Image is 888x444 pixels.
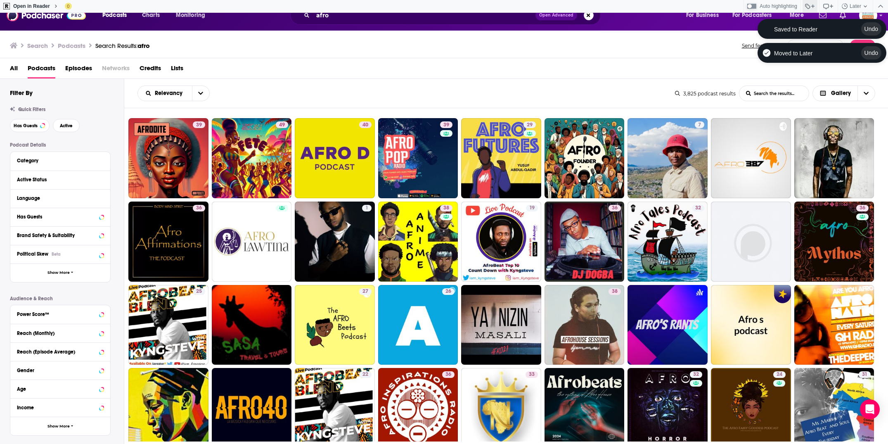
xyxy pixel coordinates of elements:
[443,204,449,212] span: 38
[192,86,209,101] button: open menu
[17,405,97,411] div: Income
[859,6,877,24] span: Logged in as blackpodcastingawards
[378,118,458,198] a: 39
[196,287,202,296] span: 25
[362,370,368,379] span: 22
[739,42,781,49] button: Send feedback
[17,328,104,338] button: Reach (Monthly)
[440,121,452,128] a: 39
[95,42,150,50] a: Search Results:afro
[276,121,288,128] a: 49
[17,311,97,317] div: Power Score™
[18,107,45,112] span: Quick Filters
[526,205,538,211] a: 19
[10,119,50,132] button: Has Guests
[860,204,865,212] span: 36
[698,121,701,129] span: 7
[378,202,458,282] a: 38
[686,9,719,21] span: For Business
[193,288,205,295] a: 25
[176,9,205,21] span: Monitoring
[10,417,110,435] button: Show More
[193,205,205,211] a: 36
[362,205,372,211] a: 1
[359,288,372,295] a: 27
[65,62,92,78] a: Episodes
[17,195,98,201] div: Language
[859,371,871,378] a: 31
[790,9,804,21] span: More
[17,211,104,222] button: Has Guests
[695,121,704,128] a: 7
[693,370,699,379] span: 32
[17,230,104,240] button: Brand Safety & Suitability
[128,202,208,282] a: 36
[442,371,455,378] a: 36
[862,370,867,379] span: 31
[10,142,111,148] p: Podcast Details
[777,370,782,379] span: 24
[58,42,85,50] h3: Podcasts
[27,42,48,50] h3: Search
[690,371,702,378] a: 32
[362,121,368,129] span: 40
[773,371,786,378] a: 24
[17,309,104,319] button: Power Score™
[17,386,97,392] div: Age
[140,62,161,78] a: Credits
[365,204,368,212] span: 1
[10,62,18,78] a: All
[461,118,541,198] a: 29
[171,62,183,78] a: Lists
[128,118,208,198] a: 39
[17,158,98,164] div: Category
[60,123,73,128] span: Active
[193,121,205,128] a: 39
[609,288,621,295] a: 38
[539,13,573,17] span: Open Advanced
[196,121,202,129] span: 39
[10,89,33,97] h2: Filter By
[28,62,55,78] span: Podcasts
[102,62,130,78] span: Networks
[675,90,736,97] div: 3,825 podcast results
[859,6,877,24] button: Show profile menu
[17,251,48,257] span: Political Skew
[443,121,449,129] span: 39
[692,205,704,211] a: 32
[196,204,202,212] span: 36
[10,264,110,282] button: Show More
[545,285,625,365] a: 38
[695,204,701,212] span: 32
[128,285,208,365] a: 25
[612,287,618,296] span: 38
[362,287,368,296] span: 27
[680,9,729,22] button: open menu
[52,252,61,257] div: Beta
[95,42,150,50] div: Search Results:
[442,288,455,295] a: 26
[529,370,535,379] span: 33
[137,85,210,101] h2: Choose List sort
[545,202,625,282] a: 36
[17,174,104,185] button: Active Status
[628,118,708,198] a: 7
[378,285,458,365] a: 26
[17,177,98,183] div: Active Status
[17,402,104,412] button: Income
[523,121,536,128] a: 29
[812,85,876,101] button: Choose View
[97,9,137,22] button: open menu
[445,287,451,296] span: 26
[279,121,285,129] span: 49
[170,9,216,22] button: open menu
[461,202,541,282] a: 19
[628,202,708,282] a: 32
[212,118,292,198] a: 49
[155,90,185,96] span: Relevancy
[17,249,104,259] button: Political SkewBeta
